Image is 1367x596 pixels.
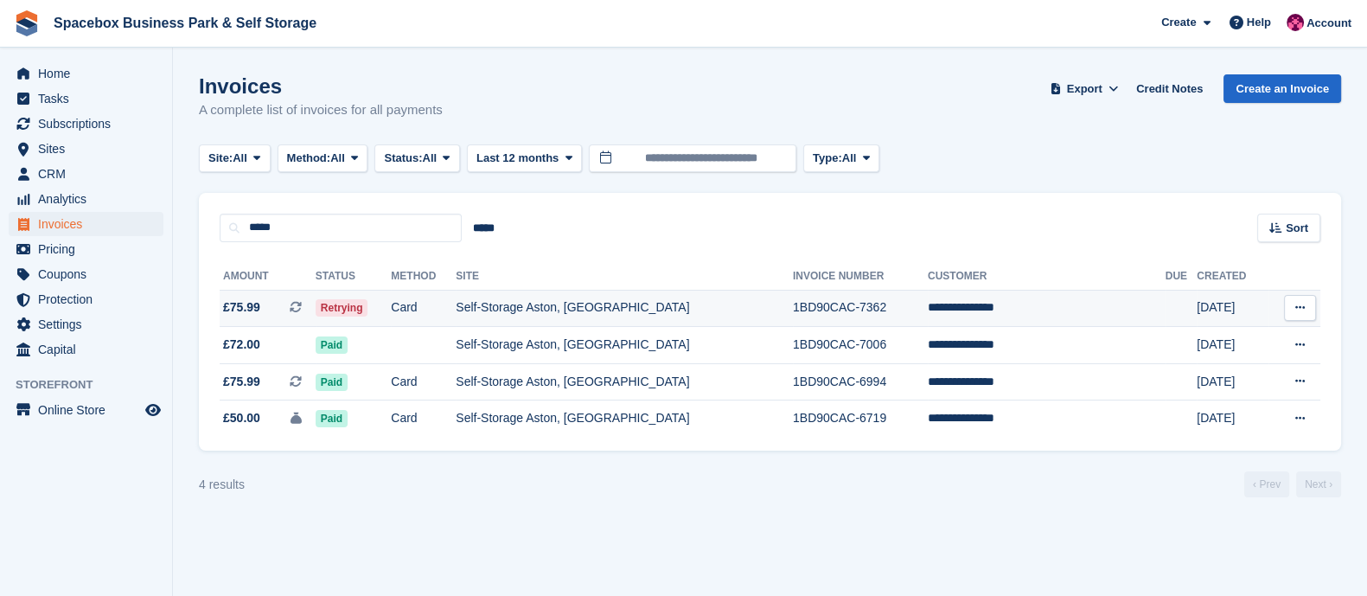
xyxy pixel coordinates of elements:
span: Pricing [38,237,142,261]
td: Card [391,290,456,327]
td: Card [391,363,456,401]
a: menu [9,112,163,136]
td: 1BD90CAC-7362 [793,290,928,327]
a: menu [9,87,163,111]
span: Settings [38,312,142,336]
td: Self-Storage Aston, [GEOGRAPHIC_DATA] [456,401,793,437]
a: menu [9,398,163,422]
p: A complete list of invoices for all payments [199,100,443,120]
span: £75.99 [223,298,260,317]
td: [DATE] [1197,290,1268,327]
h1: Invoices [199,74,443,98]
span: Coupons [38,262,142,286]
span: Tasks [38,87,142,111]
td: Self-Storage Aston, [GEOGRAPHIC_DATA] [456,290,793,327]
span: £72.00 [223,336,260,354]
td: 1BD90CAC-6994 [793,363,928,401]
button: Method: All [278,144,368,173]
a: menu [9,187,163,211]
span: Paid [316,374,348,391]
nav: Page [1241,471,1345,497]
span: Capital [38,337,142,362]
span: Last 12 months [476,150,559,167]
a: Preview store [143,400,163,420]
th: Site [456,263,793,291]
button: Type: All [803,144,879,173]
a: Credit Notes [1129,74,1210,103]
th: Status [316,263,392,291]
td: Self-Storage Aston, [GEOGRAPHIC_DATA] [456,363,793,401]
span: Analytics [38,187,142,211]
a: menu [9,212,163,236]
button: Last 12 months [467,144,582,173]
span: Sort [1286,220,1308,237]
span: CRM [38,162,142,186]
span: Status: [384,150,422,167]
a: menu [9,262,163,286]
th: Created [1197,263,1268,291]
td: [DATE] [1197,327,1268,364]
span: Create [1161,14,1196,31]
span: Site: [208,150,233,167]
span: All [233,150,247,167]
th: Method [391,263,456,291]
a: menu [9,237,163,261]
span: £75.99 [223,373,260,391]
a: menu [9,162,163,186]
span: Subscriptions [38,112,142,136]
button: Site: All [199,144,271,173]
a: menu [9,287,163,311]
span: Help [1247,14,1271,31]
a: menu [9,61,163,86]
th: Customer [928,263,1166,291]
a: Create an Invoice [1223,74,1341,103]
span: All [842,150,857,167]
td: 1BD90CAC-7006 [793,327,928,364]
td: 1BD90CAC-6719 [793,401,928,437]
span: Home [38,61,142,86]
td: Self-Storage Aston, [GEOGRAPHIC_DATA] [456,327,793,364]
span: Retrying [316,299,368,317]
a: menu [9,337,163,362]
span: Paid [316,410,348,427]
td: [DATE] [1197,401,1268,437]
span: All [330,150,345,167]
a: Next [1296,471,1341,497]
th: Due [1166,263,1198,291]
span: Invoices [38,212,142,236]
img: Avishka Chauhan [1287,14,1304,31]
a: menu [9,137,163,161]
button: Export [1046,74,1122,103]
span: Online Store [38,398,142,422]
button: Status: All [374,144,459,173]
span: Type: [813,150,842,167]
span: All [423,150,438,167]
span: Export [1067,80,1102,98]
span: £50.00 [223,409,260,427]
a: Spacebox Business Park & Self Storage [47,9,323,37]
span: Protection [38,287,142,311]
th: Invoice Number [793,263,928,291]
td: [DATE] [1197,363,1268,401]
div: 4 results [199,476,245,494]
span: Paid [316,336,348,354]
img: stora-icon-8386f47178a22dfd0bd8f6a31ec36ba5ce8667c1dd55bd0f319d3a0aa187defe.svg [14,10,40,36]
a: menu [9,312,163,336]
span: Storefront [16,376,172,394]
span: Sites [38,137,142,161]
span: Account [1306,15,1351,32]
th: Amount [220,263,316,291]
span: Method: [287,150,331,167]
a: Previous [1244,471,1289,497]
td: Card [391,401,456,437]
